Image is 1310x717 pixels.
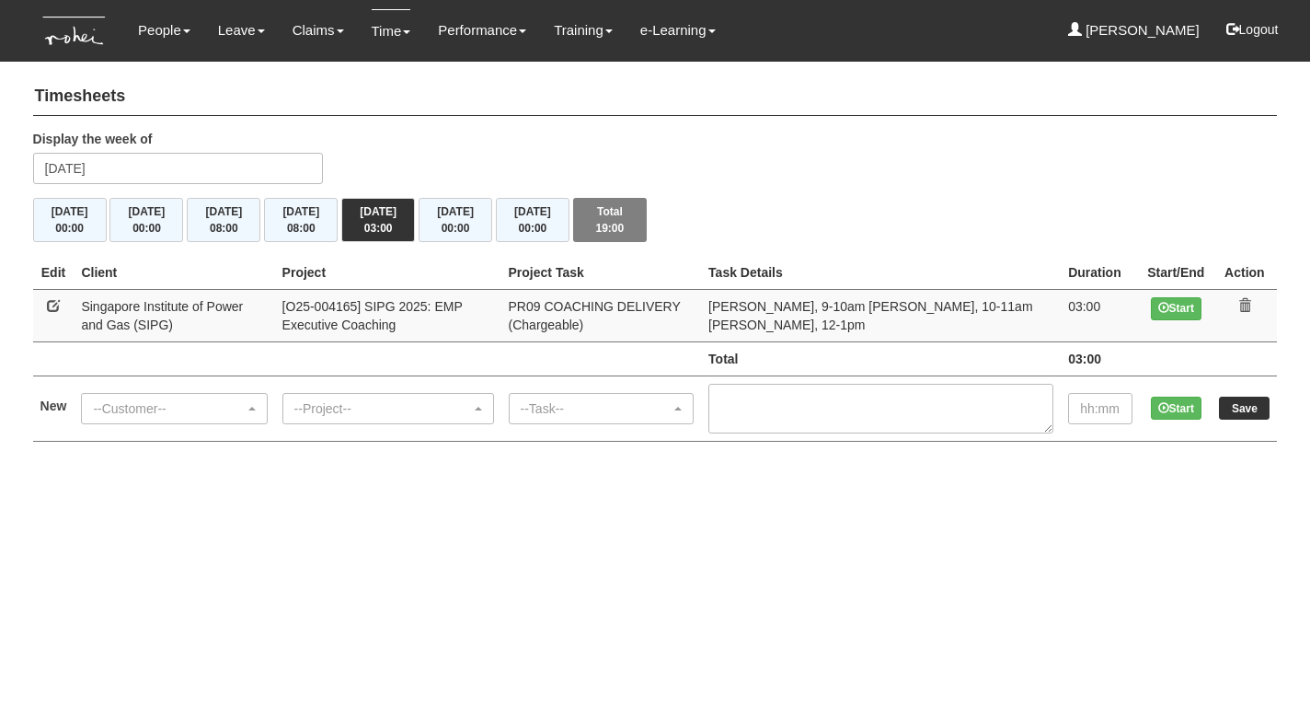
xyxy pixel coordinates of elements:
[293,9,344,52] a: Claims
[132,222,161,235] span: 00:00
[519,222,547,235] span: 00:00
[521,399,672,418] div: --Task--
[341,198,415,242] button: [DATE]03:00
[1213,7,1292,52] button: Logout
[1061,341,1140,376] td: 03:00
[294,399,471,418] div: --Project--
[1212,256,1277,290] th: Action
[218,9,265,52] a: Leave
[701,289,1061,341] td: [PERSON_NAME], 9-10am [PERSON_NAME], 10-11am [PERSON_NAME], 12-1pm
[438,9,526,52] a: Performance
[33,130,153,148] label: Display the week of
[275,289,501,341] td: [O25-004165] SIPG 2025: EMP Executive Coaching
[496,198,569,242] button: [DATE]00:00
[1061,289,1140,341] td: 03:00
[74,289,274,341] td: Singapore Institute of Power and Gas (SIPG)
[81,393,267,424] button: --Customer--
[40,397,67,415] label: New
[419,198,492,242] button: [DATE]00:00
[554,9,613,52] a: Training
[1151,397,1201,420] button: Start
[501,256,702,290] th: Project Task
[1068,9,1200,52] a: [PERSON_NAME]
[1068,393,1132,424] input: hh:mm
[74,256,274,290] th: Client
[573,198,647,242] button: Total19:00
[264,198,338,242] button: [DATE]08:00
[1140,256,1212,290] th: Start/End
[372,9,411,52] a: Time
[33,78,1278,116] h4: Timesheets
[708,352,738,366] b: Total
[109,198,183,242] button: [DATE]00:00
[93,399,244,418] div: --Customer--
[1219,397,1270,420] input: Save
[210,222,238,235] span: 08:00
[55,222,84,235] span: 00:00
[442,222,470,235] span: 00:00
[33,198,107,242] button: [DATE]00:00
[33,198,1278,242] div: Timesheet Week Summary
[1061,256,1140,290] th: Duration
[701,256,1061,290] th: Task Details
[364,222,393,235] span: 03:00
[287,222,316,235] span: 08:00
[595,222,624,235] span: 19:00
[1151,297,1201,320] button: Start
[509,393,695,424] button: --Task--
[33,256,75,290] th: Edit
[501,289,702,341] td: PR09 COACHING DELIVERY (Chargeable)
[187,198,260,242] button: [DATE]08:00
[282,393,494,424] button: --Project--
[275,256,501,290] th: Project
[640,9,716,52] a: e-Learning
[138,9,190,52] a: People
